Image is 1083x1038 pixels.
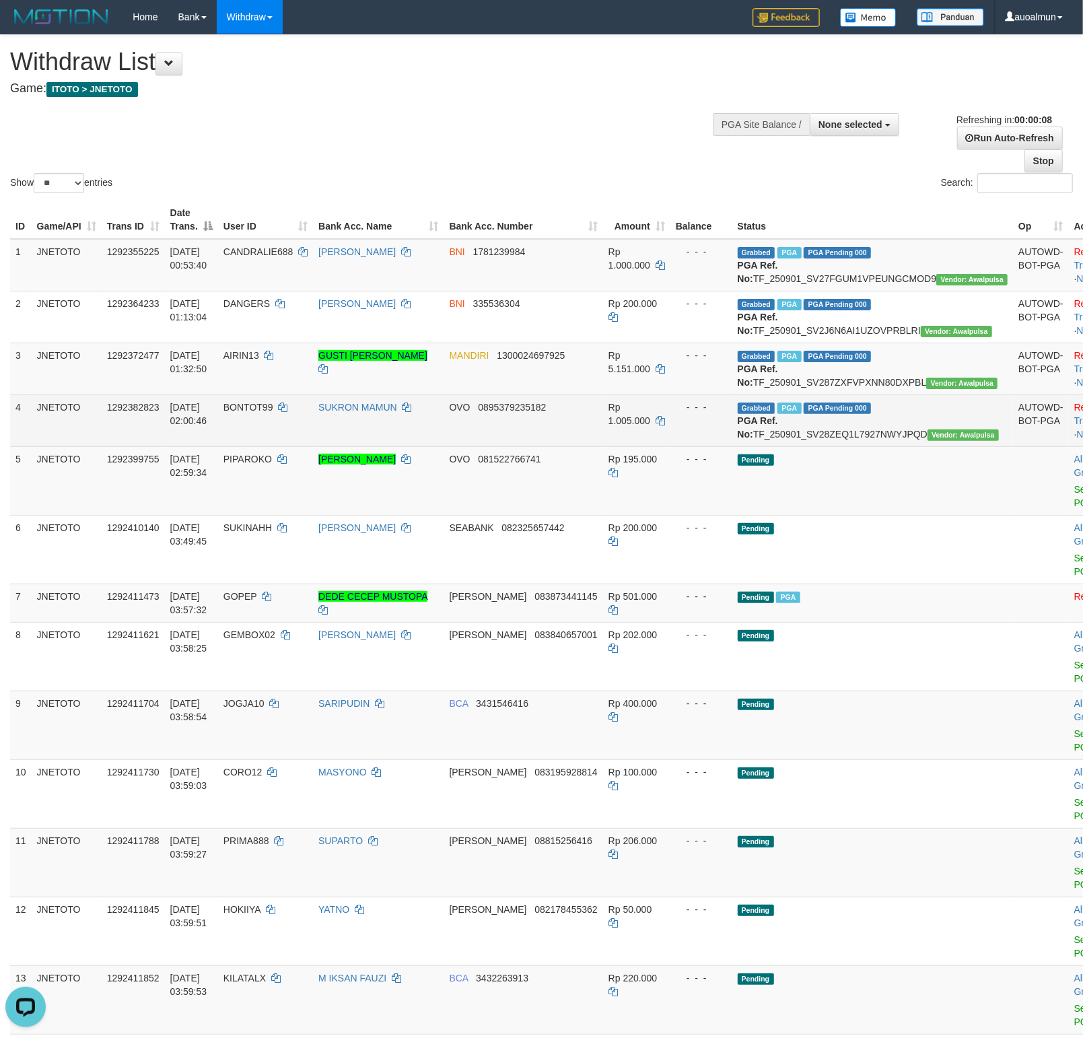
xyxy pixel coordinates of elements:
div: - - - [676,245,727,258]
td: JNETOTO [32,691,102,759]
a: SARIPUDIN [318,698,370,709]
span: Grabbed [738,351,775,362]
span: 1292372477 [107,350,160,361]
a: DEDE CECEP MUSTOPA [318,591,427,602]
div: - - - [676,401,727,414]
div: - - - [676,297,727,310]
span: OVO [450,454,470,464]
span: SEABANK [450,522,494,533]
span: Copy 335536304 to clipboard [473,298,520,309]
img: Feedback.jpg [753,8,820,27]
td: 11 [10,828,32,897]
span: PGA Pending [804,403,871,414]
span: Rp 220.000 [608,973,657,983]
td: JNETOTO [32,965,102,1034]
div: - - - [676,590,727,603]
span: Rp 50.000 [608,904,652,915]
span: [DATE] 02:00:46 [170,402,207,426]
span: Copy 3432263913 to clipboard [476,973,528,983]
span: Rp 200.000 [608,522,657,533]
span: [PERSON_NAME] [450,904,527,915]
div: - - - [676,903,727,916]
td: 13 [10,965,32,1034]
span: Rp 501.000 [608,591,657,602]
td: JNETOTO [32,622,102,691]
span: Rp 1.005.000 [608,402,650,426]
span: KILATALX [223,973,266,983]
th: Status [732,201,1014,239]
span: CANDRALIE688 [223,246,293,257]
td: 8 [10,622,32,691]
span: 1292411852 [107,973,160,983]
a: M IKSAN FAUZI [318,973,386,983]
span: Vendor URL: https://service2.1velocity.biz [936,274,1008,285]
td: 9 [10,691,32,759]
b: PGA Ref. No: [738,364,778,388]
div: - - - [676,834,727,847]
span: 1292382823 [107,402,160,413]
td: JNETOTO [32,343,102,394]
span: Pending [738,699,774,710]
span: None selected [818,119,882,130]
h1: Withdraw List [10,48,709,75]
span: Vendor URL: https://service2.1velocity.biz [921,326,992,337]
span: MANDIRI [450,350,489,361]
span: Grabbed [738,247,775,258]
th: Bank Acc. Name: activate to sort column ascending [313,201,444,239]
span: 1292411621 [107,629,160,640]
th: ID [10,201,32,239]
td: 7 [10,584,32,622]
td: JNETOTO [32,291,102,343]
a: YATNO [318,904,349,915]
a: [PERSON_NAME] [318,522,396,533]
td: 2 [10,291,32,343]
th: Op: activate to sort column ascending [1013,201,1069,239]
span: PGA Pending [804,351,871,362]
b: PGA Ref. No: [738,260,778,284]
span: [DATE] 03:59:27 [170,835,207,860]
span: Rp 5.151.000 [608,350,650,374]
span: Rp 202.000 [608,629,657,640]
td: 3 [10,343,32,394]
a: [PERSON_NAME] [318,246,396,257]
td: JNETOTO [32,897,102,965]
span: 1292411704 [107,698,160,709]
span: [DATE] 03:58:54 [170,698,207,722]
div: - - - [676,765,727,779]
td: JNETOTO [32,515,102,584]
span: 1292411845 [107,904,160,915]
a: Run Auto-Refresh [957,127,1063,149]
span: [DATE] 01:13:04 [170,298,207,322]
span: Copy 08815256416 to clipboard [534,835,592,846]
span: Grabbed [738,299,775,310]
span: HOKIIYA [223,904,260,915]
span: Vendor URL: https://service2.1velocity.biz [928,429,999,441]
b: PGA Ref. No: [738,312,778,336]
span: Copy 082178455362 to clipboard [534,904,597,915]
div: PGA Site Balance / [713,113,810,136]
td: AUTOWD-BOT-PGA [1013,239,1069,291]
a: [PERSON_NAME] [318,454,396,464]
span: [DATE] 01:32:50 [170,350,207,374]
label: Show entries [10,173,112,193]
span: [DATE] 03:59:51 [170,904,207,928]
span: 1292411730 [107,767,160,777]
th: Game/API: activate to sort column ascending [32,201,102,239]
span: Copy 1300024697925 to clipboard [497,350,565,361]
span: Pending [738,836,774,847]
span: GOPEP [223,591,257,602]
select: Showentries [34,173,84,193]
td: TF_250901_SV27FGUM1VPEUNGCMOD9 [732,239,1014,291]
th: User ID: activate to sort column ascending [218,201,313,239]
th: Date Trans.: activate to sort column descending [165,201,218,239]
span: [DATE] 03:58:25 [170,629,207,654]
span: BONTOT99 [223,402,273,413]
td: JNETOTO [32,828,102,897]
a: SUKRON MAMUN [318,402,397,413]
span: Marked by auoradja [776,592,800,603]
span: Copy 0895379235182 to clipboard [478,402,546,413]
span: Refreshing in: [956,114,1052,125]
label: Search: [941,173,1073,193]
td: 5 [10,446,32,515]
th: Amount: activate to sort column ascending [603,201,670,239]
